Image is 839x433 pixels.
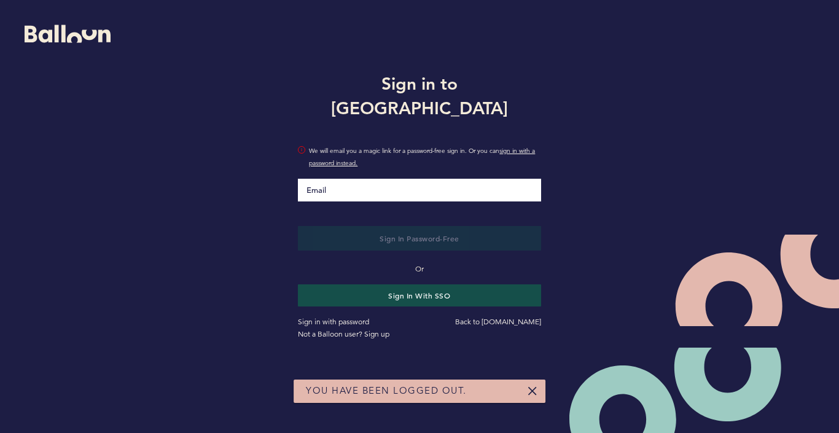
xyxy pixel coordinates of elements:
button: Sign in Password-Free [298,226,540,251]
div: You have been logged out. [294,380,545,403]
p: Or [298,263,540,275]
a: Back to [DOMAIN_NAME] [455,317,541,326]
span: We will email you a magic link for a password-free sign in. Or you can [309,145,540,170]
a: Not a Balloon user? Sign up [298,329,389,338]
a: Sign in with password [298,317,369,326]
button: Sign in with SSO [298,284,540,306]
span: Sign in Password-Free [380,233,459,243]
input: Email [298,179,540,201]
h1: Sign in to [GEOGRAPHIC_DATA] [289,71,550,120]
